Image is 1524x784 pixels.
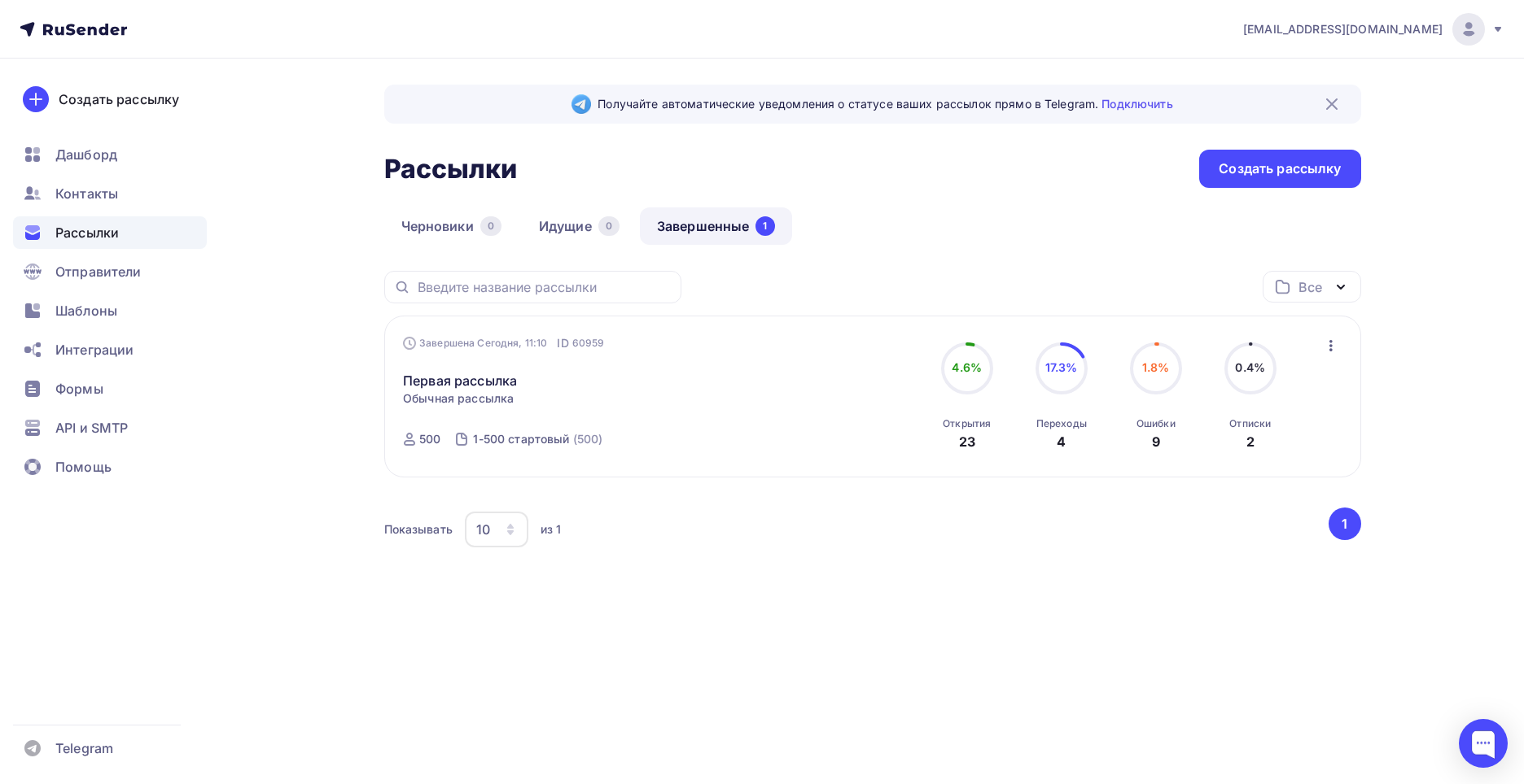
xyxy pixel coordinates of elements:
[419,431,440,447] div: 500
[557,335,568,351] span: ID
[403,335,604,351] div: Завершена Сегодня, 11:10
[13,294,207,327] a: Шаблоны
[59,89,179,109] div: Создать рассылку
[541,521,562,538] div: из 1
[55,262,142,281] span: Отправители
[13,372,207,405] a: Формы
[1136,417,1176,430] div: Ошибки
[55,379,103,399] span: Формы
[55,223,119,242] span: Рассылки
[1101,97,1172,111] a: Подключить
[1246,432,1255,451] div: 2
[640,207,792,245] a: Завершенные1
[573,431,603,447] div: (500)
[418,278,672,296] input: Введите название рассылки
[1243,13,1504,46] a: [EMAIL_ADDRESS][DOMAIN_NAME]
[55,457,112,477] span: Помощь
[1329,507,1361,540] button: Go to page 1
[464,511,529,548] button: 10
[403,371,517,390] a: Первая рассылка
[55,738,113,758] span: Telegram
[13,255,207,288] a: Отправители
[571,94,591,114] img: Telegram
[55,184,118,203] span: Контакты
[473,431,569,447] div: 1-500 стартовый
[522,207,637,245] a: Идущие0
[55,418,128,438] span: API и SMTP
[1263,271,1361,303] button: Все
[13,177,207,210] a: Контакты
[13,216,207,249] a: Рассылки
[598,216,620,236] div: 0
[1243,21,1443,37] span: [EMAIL_ADDRESS][DOMAIN_NAME]
[384,153,518,185] h2: Рассылки
[572,335,605,351] span: 60959
[952,360,982,374] span: 4.6%
[13,138,207,171] a: Дашборд
[959,432,975,451] div: 23
[598,96,1172,112] span: Получайте автоматические уведомления о статусе ваших рассылок прямо в Telegram.
[403,390,514,407] span: Обычная рассылка
[384,521,453,538] div: Показывать
[1325,507,1361,540] ul: Pagination
[1045,360,1078,374] span: 17.3%
[476,520,490,539] div: 10
[1152,432,1160,451] div: 9
[55,340,134,359] span: Интеграции
[1219,159,1341,178] div: Создать рассылку
[471,426,604,452] a: 1-500 стартовый (500)
[1235,360,1265,374] span: 0.4%
[384,207,519,245] a: Черновики0
[1298,277,1321,297] div: Все
[755,216,774,236] div: 1
[1036,417,1087,430] div: Переходы
[1057,432,1066,451] div: 4
[1229,417,1271,430] div: Отписки
[55,301,117,320] span: Шаблоны
[943,417,991,430] div: Открытия
[55,145,117,164] span: Дашборд
[480,216,501,236] div: 0
[1142,360,1170,374] span: 1.8%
